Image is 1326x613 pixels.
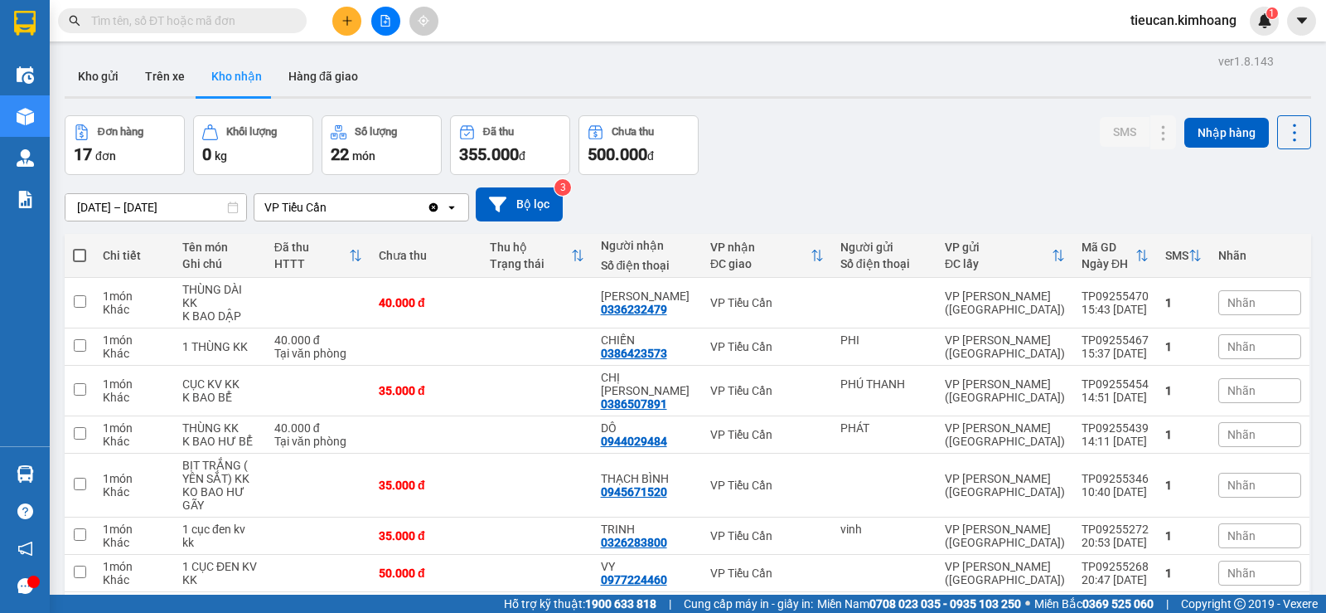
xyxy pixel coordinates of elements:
div: ĐC giao [710,257,811,270]
div: 1 CỤC ĐEN KV KK [182,560,258,586]
span: 22 [331,144,349,164]
div: 1 món [103,523,166,536]
div: Đã thu [274,241,349,254]
img: warehouse-icon [17,108,34,125]
div: 1 [1165,340,1202,353]
div: Khác [103,573,166,586]
div: TP09255470 [1082,289,1149,303]
div: VP [PERSON_NAME] ([GEOGRAPHIC_DATA]) [945,523,1065,549]
div: CHỊ THẢO [601,371,694,397]
div: TP09255454 [1082,377,1149,391]
div: 1 [1165,428,1202,441]
span: ⚪️ [1025,601,1030,607]
img: icon-new-feature [1257,13,1272,28]
div: 0326283800 [601,536,667,549]
div: Khối lượng [226,126,277,138]
div: Khác [103,347,166,360]
div: Số điện thoại [601,259,694,272]
span: | [1166,595,1169,613]
div: Khác [103,485,166,499]
span: Nhãn [1227,384,1256,397]
div: 1 món [103,472,166,485]
span: món [352,149,375,163]
div: 40.000 đ [379,296,473,309]
div: DÔ [601,421,694,435]
div: vinh [840,523,928,536]
div: 1 [1165,479,1202,492]
div: 0945671520 [601,485,667,499]
div: PHI [840,333,928,347]
div: Chi tiết [103,249,166,262]
div: Nhãn [1218,249,1301,262]
div: 1 món [103,289,166,303]
span: 500.000 [588,144,647,164]
div: Chưa thu [612,126,654,138]
div: TRINH [601,523,694,536]
button: Khối lượng0kg [193,115,313,175]
input: Tìm tên, số ĐT hoặc mã đơn [91,12,287,30]
div: Đã thu [483,126,514,138]
span: kg [215,149,227,163]
button: caret-down [1287,7,1316,36]
div: 1 [1165,384,1202,397]
span: Miền Nam [817,595,1021,613]
span: Hỗ trợ kỹ thuật: [504,595,656,613]
span: notification [17,541,33,557]
div: 15:37 [DATE] [1082,347,1149,360]
div: 0386507891 [601,397,667,411]
div: 20:53 [DATE] [1082,536,1149,549]
img: warehouse-icon [17,149,34,167]
div: 1 [1165,529,1202,542]
div: VP Tiểu Cần [710,340,824,353]
div: VP [PERSON_NAME] ([GEOGRAPHIC_DATA]) [945,289,1065,316]
button: Trên xe [132,56,198,96]
th: Toggle SortBy [482,234,593,278]
div: Đơn hàng [98,126,143,138]
span: | [669,595,671,613]
span: aim [418,15,429,27]
span: Nhãn [1227,340,1256,353]
div: THÙNG DÀI KK [182,283,258,309]
div: 50.000 đ [379,567,473,580]
button: Số lượng22món [322,115,442,175]
th: Toggle SortBy [1073,234,1157,278]
div: Thu hộ [490,241,571,254]
div: VP [PERSON_NAME] ([GEOGRAPHIC_DATA]) [945,333,1065,360]
span: đ [647,149,654,163]
span: copyright [1234,598,1246,610]
div: BỊT TRẮNG ( YÊN SẮT) KK [182,459,258,485]
div: VP [PERSON_NAME] ([GEOGRAPHIC_DATA]) [945,377,1065,404]
div: 15:43 [DATE] [1082,303,1149,316]
img: warehouse-icon [17,465,34,483]
div: Người gửi [840,241,928,254]
div: VP Tiểu Cần [264,199,327,216]
div: 1 món [103,421,166,435]
span: Nhãn [1227,567,1256,580]
div: 0336232479 [601,303,667,316]
div: 10:40 [DATE] [1082,485,1149,499]
button: Hàng đã giao [275,56,371,96]
div: 1 món [103,377,166,391]
div: TP09255272 [1082,523,1149,536]
span: Cung cấp máy in - giấy in: [684,595,813,613]
strong: 0708 023 035 - 0935 103 250 [869,597,1021,611]
div: ver 1.8.143 [1218,52,1274,71]
img: solution-icon [17,191,34,208]
svg: Clear value [427,201,440,214]
button: Đã thu355.000đ [450,115,570,175]
div: Khác [103,303,166,316]
div: VP [PERSON_NAME] ([GEOGRAPHIC_DATA]) [945,560,1065,586]
span: 17 [74,144,92,164]
div: Người nhận [601,239,694,252]
div: K BAO DẬP [182,309,258,323]
div: 1 món [103,560,166,573]
div: Trạng thái [490,257,571,270]
span: 355.000 [459,144,519,164]
svg: open [445,201,458,214]
div: K BAO HƯ BỂ [182,435,258,448]
button: SMS [1100,117,1149,147]
span: Nhãn [1227,529,1256,542]
div: Số điện thoại [840,257,928,270]
span: Nhãn [1227,428,1256,441]
div: CHIẾN [601,333,694,347]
